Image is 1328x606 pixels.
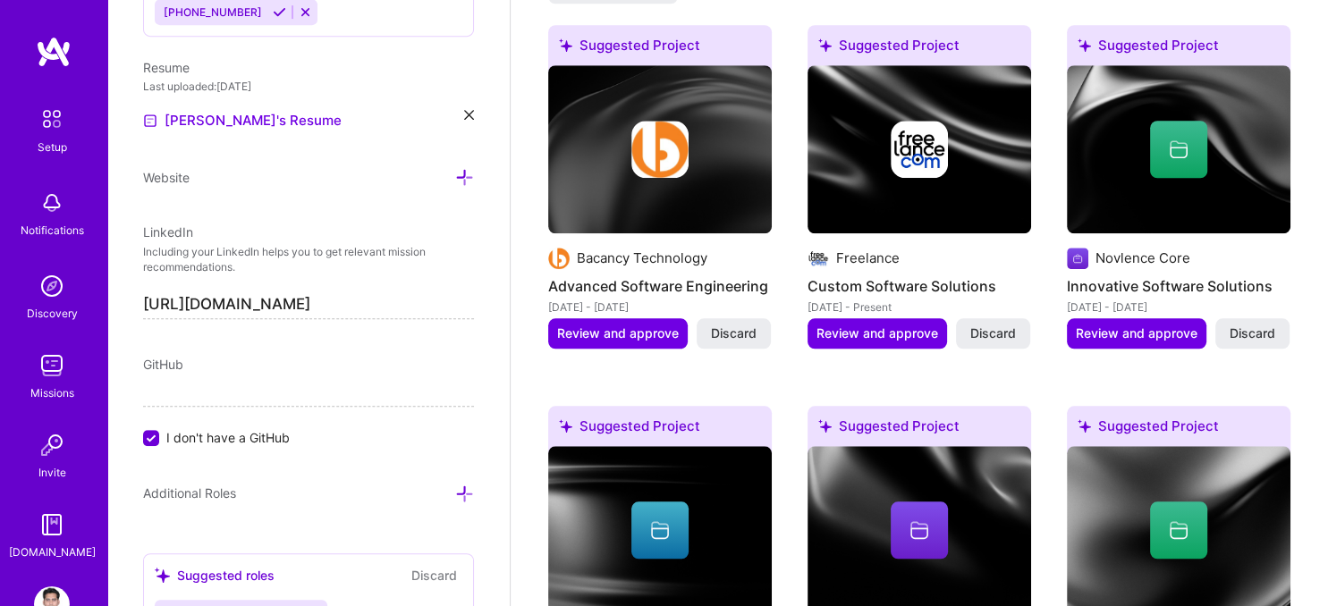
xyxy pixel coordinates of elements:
div: Notifications [21,221,84,240]
div: Suggested Project [808,25,1031,72]
span: Review and approve [1076,324,1197,342]
h4: Custom Software Solutions [808,274,1031,298]
div: [DATE] - [DATE] [548,298,772,316]
div: Bacancy Technology [577,248,707,267]
span: Review and approve [816,324,938,342]
img: guide book [34,507,70,543]
i: icon SuggestedTeams [1078,419,1091,433]
span: Additional Roles [143,485,236,501]
img: setup [33,100,71,138]
img: Resume [143,114,157,128]
div: Setup [38,138,67,156]
div: Novlence Core [1095,248,1190,267]
i: Accept [273,5,286,19]
span: I don't have a GitHub [166,428,290,447]
img: Company logo [891,121,948,178]
i: icon Close [464,110,474,120]
div: Freelance [836,248,900,267]
i: Reject [299,5,312,19]
span: LinkedIn [143,224,193,240]
div: Discovery [27,304,78,323]
div: Missions [30,383,74,402]
i: icon SuggestedTeams [1078,38,1091,52]
i: icon SuggestedTeams [818,419,832,433]
div: Suggested roles [155,566,275,585]
div: Suggested Project [1067,25,1290,72]
h4: Advanced Software Engineering [548,274,772,298]
img: Company logo [1067,248,1088,269]
button: Discard [697,318,771,349]
button: Review and approve [548,318,688,349]
div: Invite [38,463,66,482]
div: [DATE] - Present [808,298,1031,316]
div: Suggested Project [808,406,1031,453]
img: teamwork [34,348,70,383]
i: icon SuggestedTeams [559,38,572,52]
span: Resume [143,60,190,75]
button: Discard [956,318,1030,349]
div: Last uploaded: [DATE] [143,77,474,96]
img: logo [36,36,72,68]
span: [PHONE_NUMBER] [164,5,262,19]
i: icon SuggestedTeams [155,568,170,583]
i: icon SuggestedTeams [559,419,572,433]
img: cover [808,65,1031,233]
img: Company logo [808,248,829,269]
a: [PERSON_NAME]'s Resume [143,110,342,131]
span: Discard [970,324,1016,342]
p: Including your LinkedIn helps you to get relevant mission recommendations. [143,245,474,275]
img: Company logo [631,121,689,178]
span: Discard [711,324,757,342]
span: Review and approve [557,324,679,342]
span: Discard [1230,324,1275,342]
img: cover [1067,65,1290,233]
div: [DOMAIN_NAME] [9,543,96,561]
img: cover [548,65,772,233]
div: [DATE] - [DATE] [1067,298,1290,316]
i: icon SuggestedTeams [818,38,832,52]
button: Discard [406,565,462,585]
span: GitHub [143,357,183,372]
img: Invite [34,427,70,463]
div: Suggested Project [548,25,772,72]
button: Review and approve [808,318,947,349]
img: Company logo [548,248,570,269]
div: Suggested Project [548,406,772,453]
img: bell [34,185,70,221]
span: Website [143,170,190,185]
button: Discard [1215,318,1290,349]
button: Review and approve [1067,318,1206,349]
img: discovery [34,268,70,304]
div: Suggested Project [1067,406,1290,453]
h4: Innovative Software Solutions [1067,274,1290,298]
